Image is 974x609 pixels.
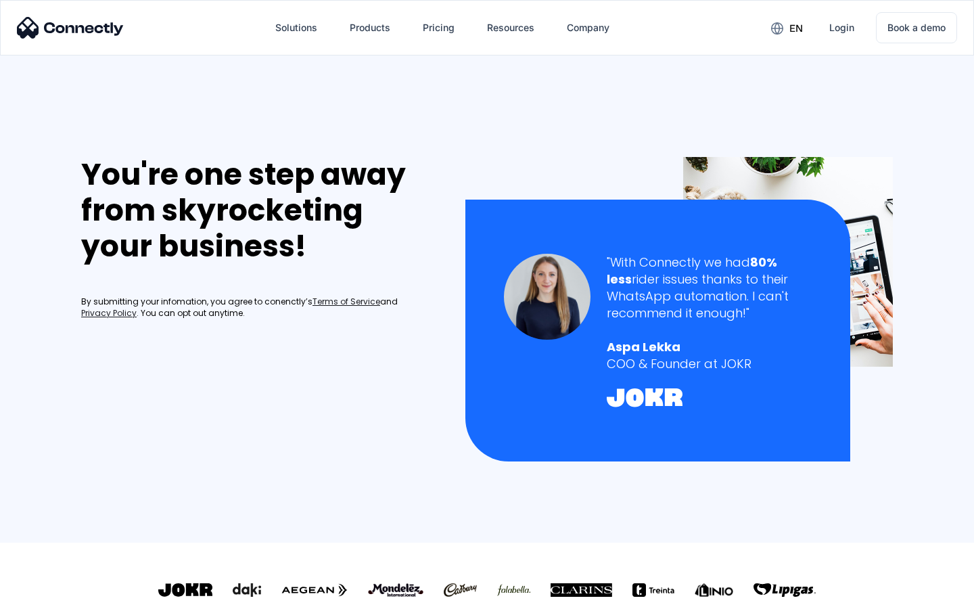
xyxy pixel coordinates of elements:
div: You're one step away from skyrocketing your business! [81,157,437,264]
a: Privacy Policy [81,308,137,319]
a: Terms of Service [312,296,380,308]
a: Book a demo [876,12,957,43]
strong: 80% less [607,254,777,288]
ul: Language list [27,585,81,604]
div: Resources [487,18,534,37]
a: Pricing [412,12,465,44]
div: "With Connectly we had rider issues thanks to their WhatsApp automation. I can't recommend it eno... [607,254,812,322]
div: Solutions [264,12,328,44]
div: By submitting your infomation, you agree to conenctly’s and . You can opt out anytime. [81,296,437,319]
aside: Language selected: English [14,585,81,604]
div: en [789,19,803,38]
strong: Aspa Lekka [607,338,680,355]
div: Company [567,18,609,37]
div: Company [556,12,620,44]
div: Solutions [275,18,317,37]
div: COO & Founder at JOKR [607,355,812,372]
a: Login [818,12,865,44]
div: en [760,18,813,38]
img: Connectly Logo [17,17,124,39]
div: Login [829,18,854,37]
div: Pricing [423,18,455,37]
div: Products [350,18,390,37]
div: Products [339,12,401,44]
div: Resources [476,12,545,44]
